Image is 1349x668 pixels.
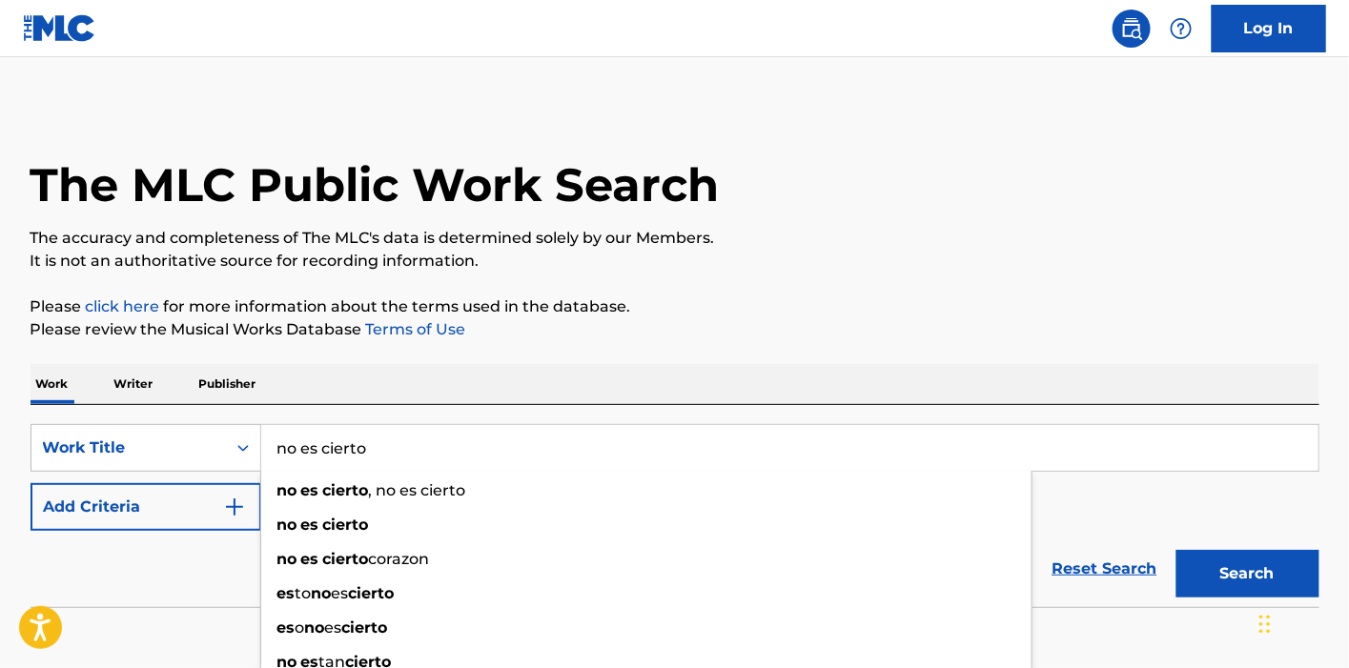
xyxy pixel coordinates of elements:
[1259,596,1271,653] div: Drag
[349,584,395,602] strong: cierto
[332,584,349,602] span: es
[31,483,261,531] button: Add Criteria
[369,481,466,499] span: , no es cierto
[277,618,296,637] strong: es
[277,481,297,499] strong: no
[301,516,319,534] strong: es
[1043,548,1167,590] a: Reset Search
[31,250,1319,273] p: It is not an authoritative source for recording information.
[323,550,369,568] strong: cierto
[323,516,369,534] strong: cierto
[323,481,369,499] strong: cierto
[194,364,262,404] p: Publisher
[277,550,297,568] strong: no
[31,318,1319,341] p: Please review the Musical Works Database
[43,436,215,459] div: Work Title
[369,550,430,568] span: corazon
[1212,5,1326,52] a: Log In
[31,424,1319,607] form: Search Form
[1176,550,1319,597] button: Search
[301,481,319,499] strong: es
[312,584,332,602] strong: no
[86,297,160,315] a: click here
[342,618,388,637] strong: cierto
[301,550,319,568] strong: es
[1120,17,1143,40] img: search
[277,584,296,602] strong: es
[362,320,466,338] a: Terms of Use
[1113,10,1151,48] a: Public Search
[223,496,246,518] img: 9d2ae6d4665cec9f34b9.svg
[1170,17,1193,40] img: help
[31,295,1319,318] p: Please for more information about the terms used in the database.
[277,516,297,534] strong: no
[31,364,74,404] p: Work
[305,618,325,637] strong: no
[23,14,96,42] img: MLC Logo
[296,618,305,637] span: o
[296,584,312,602] span: to
[1254,577,1349,668] iframe: Chat Widget
[1162,10,1200,48] div: Help
[31,227,1319,250] p: The accuracy and completeness of The MLC's data is determined solely by our Members.
[31,156,720,213] h1: The MLC Public Work Search
[109,364,159,404] p: Writer
[325,618,342,637] span: es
